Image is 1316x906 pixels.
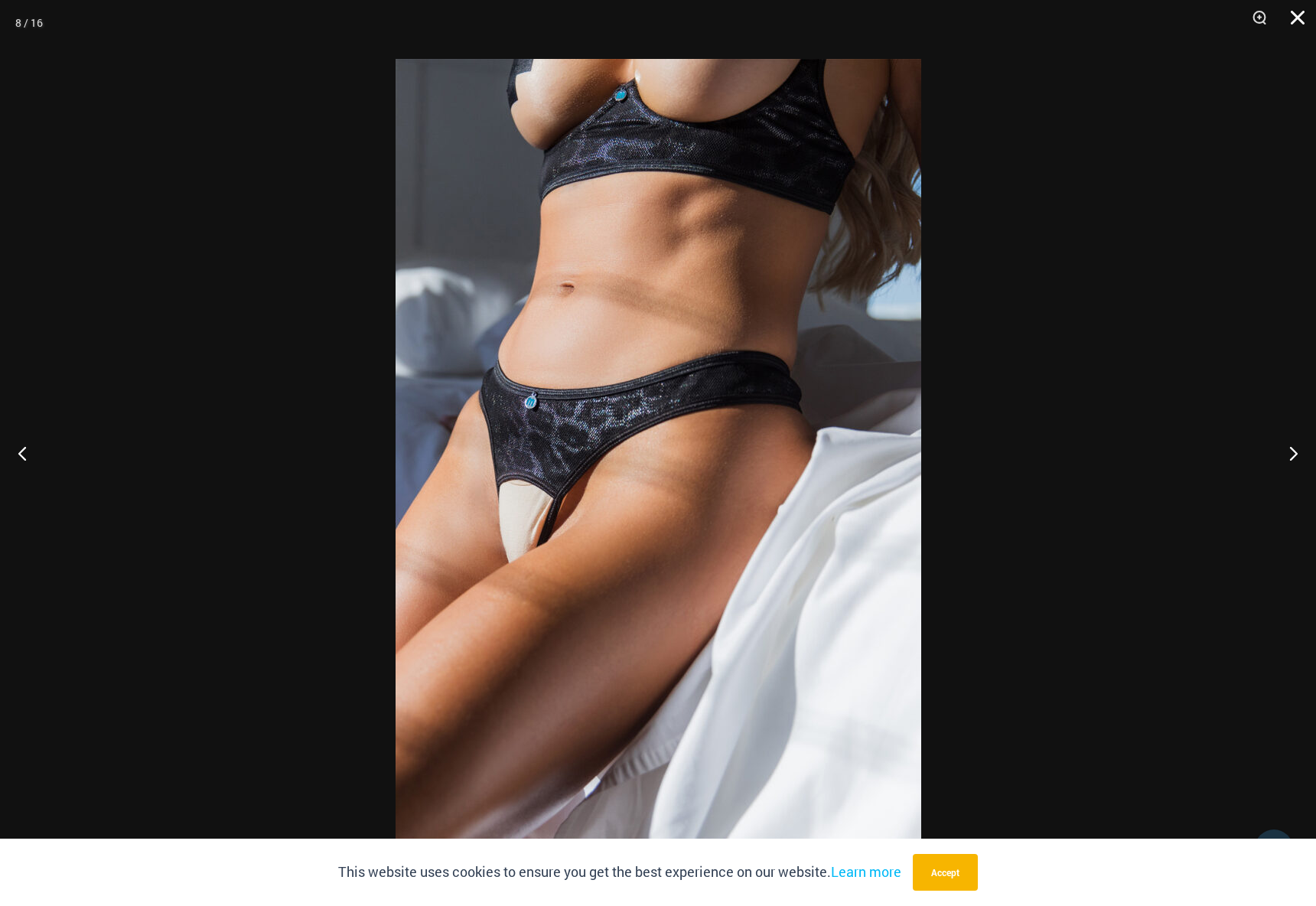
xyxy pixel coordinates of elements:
button: Next [1259,415,1316,491]
div: 8 / 16 [15,11,43,34]
p: This website uses cookies to ensure you get the best experience on our website. [338,861,901,884]
a: Learn more [831,862,901,881]
button: Accept [913,854,978,891]
img: Nights Fall Silver Leopard 1036 Bra 6046 Thong 07 [396,59,921,847]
